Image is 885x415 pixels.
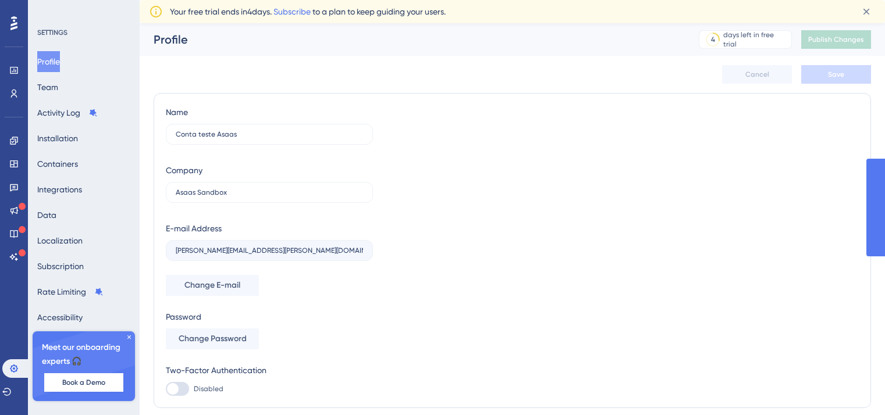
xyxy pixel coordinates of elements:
span: Change Password [179,332,247,346]
button: Data [37,205,56,226]
span: Change E-mail [184,278,240,292]
a: Subscribe [273,7,311,16]
span: Cancel [745,70,769,79]
button: Integrations [37,179,82,200]
button: Change Password [166,328,259,349]
div: Company [166,163,202,177]
input: E-mail Address [176,246,363,255]
div: SETTINGS [37,28,131,37]
button: Subscription [37,256,84,277]
div: Profile [154,31,670,48]
button: Publish Changes [801,30,871,49]
button: Save [801,65,871,84]
button: Cancel [722,65,792,84]
button: Installation [37,128,78,149]
button: Accessibility [37,307,83,328]
div: E-mail Address [166,221,222,235]
div: Password [166,310,373,324]
div: 4 [711,35,715,44]
button: Profile [37,51,60,72]
button: Containers [37,153,78,174]
button: Activity Log [37,102,98,123]
div: Name [166,105,188,119]
div: days left in free trial [723,30,788,49]
div: Two-Factor Authentication [166,363,373,377]
button: Rate Limiting [37,281,104,302]
button: Change E-mail [166,275,259,296]
span: Save [828,70,844,79]
input: Name Surname [176,130,363,138]
span: Publish Changes [808,35,864,44]
span: Book a Demo [62,378,105,387]
span: Your free trial ends in 4 days. to a plan to keep guiding your users. [170,5,446,19]
input: Company Name [176,188,363,196]
button: Book a Demo [44,373,123,392]
button: Localization [37,230,83,251]
button: Team [37,77,58,98]
span: Meet our onboarding experts 🎧 [42,341,126,369]
span: Disabled [194,384,223,393]
iframe: UserGuiding AI Assistant Launcher [836,369,871,404]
